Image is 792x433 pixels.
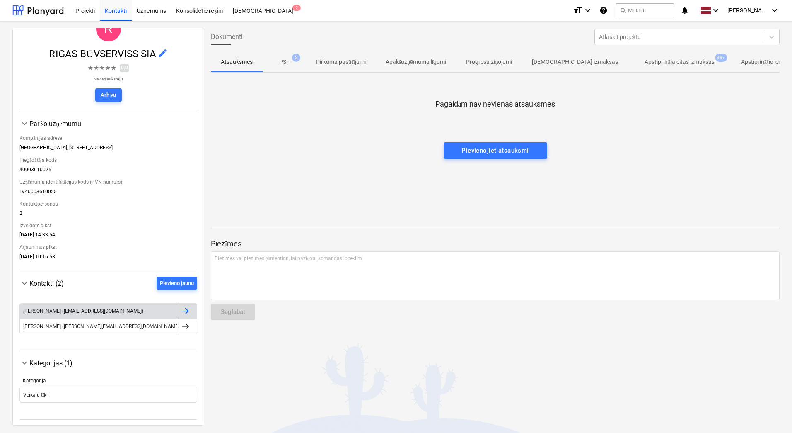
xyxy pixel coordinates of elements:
[19,198,197,210] div: Kontaktpersonas
[681,5,689,15] i: notifications
[19,167,197,176] div: 40003610025
[19,358,29,368] span: keyboard_arrow_down
[532,58,618,66] p: [DEMOGRAPHIC_DATA] izmaksas
[19,119,29,129] span: keyboard_arrow_down
[466,58,512,66] p: Progresa ziņojumi
[316,58,366,66] p: Pirkuma pasūtījumi
[279,58,290,66] p: PSF
[19,129,197,263] div: Par šo uzņēmumu
[19,189,197,198] div: LV40003610025
[101,90,116,100] div: Arhīvu
[19,132,197,145] div: Kompānijas adrese
[599,5,608,15] i: Zināšanu pamats
[211,32,243,42] span: Dokumenti
[19,145,197,154] div: [GEOGRAPHIC_DATA], [STREET_ADDRESS]
[157,277,197,290] button: Pievieno jaunu
[120,64,129,72] span: 0.0
[645,58,714,66] p: Apstiprināja citas izmaksas
[29,120,197,128] div: Par šo uzņēmumu
[727,7,769,14] span: [PERSON_NAME]
[49,48,157,60] span: RĪGAS BŪVSERVISS SIA
[292,54,300,62] span: 2
[711,5,721,15] i: keyboard_arrow_down
[19,210,197,219] div: 2
[23,308,143,314] div: [PERSON_NAME] ([EMAIL_ADDRESS][DOMAIN_NAME])
[221,58,253,66] p: Atsauksmes
[158,48,168,58] span: edit
[111,63,116,73] span: ★
[104,22,113,36] span: R
[19,254,197,263] div: [DATE] 10:16:53
[770,5,780,15] i: keyboard_arrow_down
[105,63,111,73] span: ★
[23,324,181,329] div: [PERSON_NAME] ([PERSON_NAME][EMAIL_ADDRESS][DOMAIN_NAME])
[19,277,197,290] div: Kontakti (2)Pievieno jaunu
[583,5,593,15] i: keyboard_arrow_down
[19,290,197,344] div: Kontakti (2)Pievieno jaunu
[29,280,64,287] span: Kontakti (2)
[715,54,727,62] span: 99+
[386,58,447,66] p: Apakšuzņēmuma līgumi
[620,7,626,14] span: search
[751,393,792,433] iframe: Chat Widget
[573,5,583,15] i: format_size
[87,63,93,73] span: ★
[461,145,529,156] div: Pievienojiet atsauksmi
[23,378,194,384] div: Kategorija
[87,76,129,82] p: Nav atsauksmju
[99,63,105,73] span: ★
[19,232,197,241] div: [DATE] 14:33:54
[95,88,122,102] button: Arhīvu
[211,239,780,249] p: Piezīmes
[19,241,197,254] div: Atjaunināts plkst
[160,279,194,288] div: Pievieno jaunu
[19,219,197,232] div: Izveidots plkst
[23,392,49,398] div: Veikalu tīkli
[93,63,99,73] span: ★
[444,142,547,159] button: Pievienojiet atsauksmi
[19,154,197,167] div: Piegādātāja kods
[435,99,555,109] p: Pagaidām nav nevienas atsauksmes
[29,359,197,367] div: Kategorijas (1)
[96,17,121,41] div: RĪGAS
[292,5,301,11] span: 2
[19,176,197,189] div: Uzņēmuma identifikācijas kods (PVN numurs)
[19,368,197,413] div: Kategorijas (1)
[616,3,674,17] button: Meklēt
[19,119,197,129] div: Par šo uzņēmumu
[19,278,29,288] span: keyboard_arrow_down
[19,358,197,368] div: Kategorijas (1)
